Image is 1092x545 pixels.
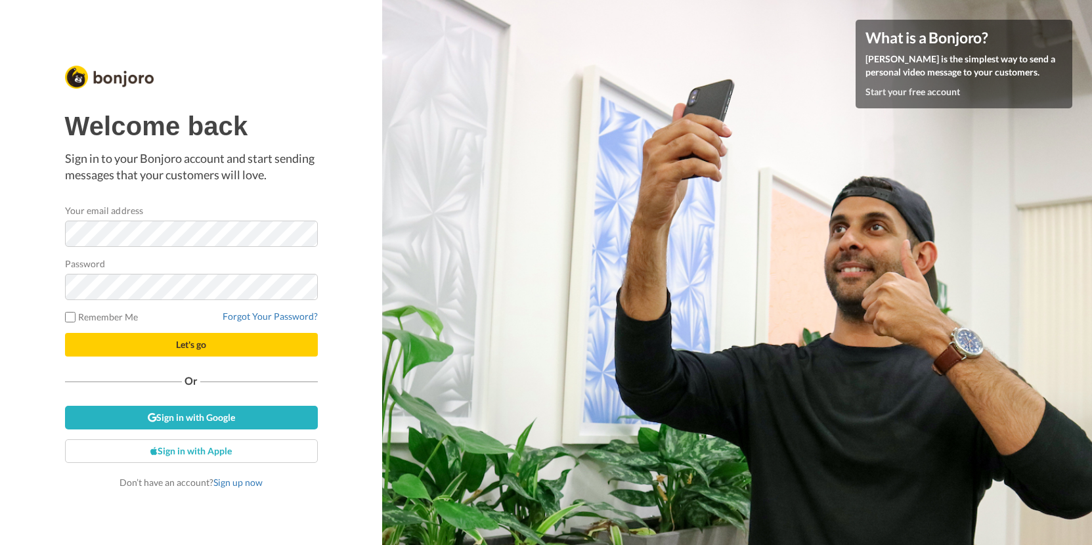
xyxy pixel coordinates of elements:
a: Sign in with Google [65,406,318,429]
a: Sign up now [213,477,263,488]
label: Your email address [65,204,143,217]
span: Let's go [176,339,206,350]
a: Start your free account [865,86,960,97]
a: Sign in with Apple [65,439,318,463]
a: Forgot Your Password? [223,311,318,322]
label: Password [65,257,106,271]
p: [PERSON_NAME] is the simplest way to send a personal video message to your customers. [865,53,1062,79]
button: Let's go [65,333,318,357]
input: Remember Me [65,312,76,322]
p: Sign in to your Bonjoro account and start sending messages that your customers will love. [65,150,318,184]
label: Remember Me [65,310,139,324]
h4: What is a Bonjoro? [865,30,1062,46]
span: Don’t have an account? [120,477,263,488]
h1: Welcome back [65,112,318,141]
span: Or [182,376,200,385]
